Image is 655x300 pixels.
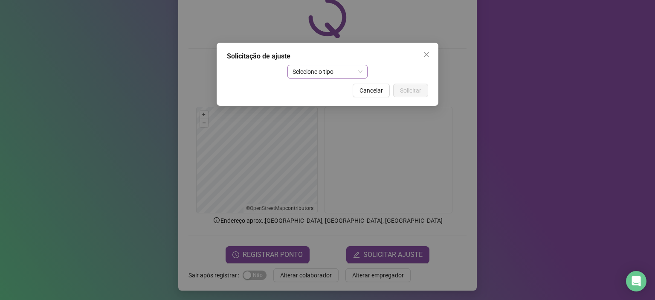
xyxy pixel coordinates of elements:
[353,84,390,97] button: Cancelar
[423,51,430,58] span: close
[393,84,428,97] button: Solicitar
[227,51,428,61] div: Solicitação de ajuste
[293,65,363,78] span: Selecione o tipo
[626,271,646,291] div: Open Intercom Messenger
[359,86,383,95] span: Cancelar
[420,48,433,61] button: Close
